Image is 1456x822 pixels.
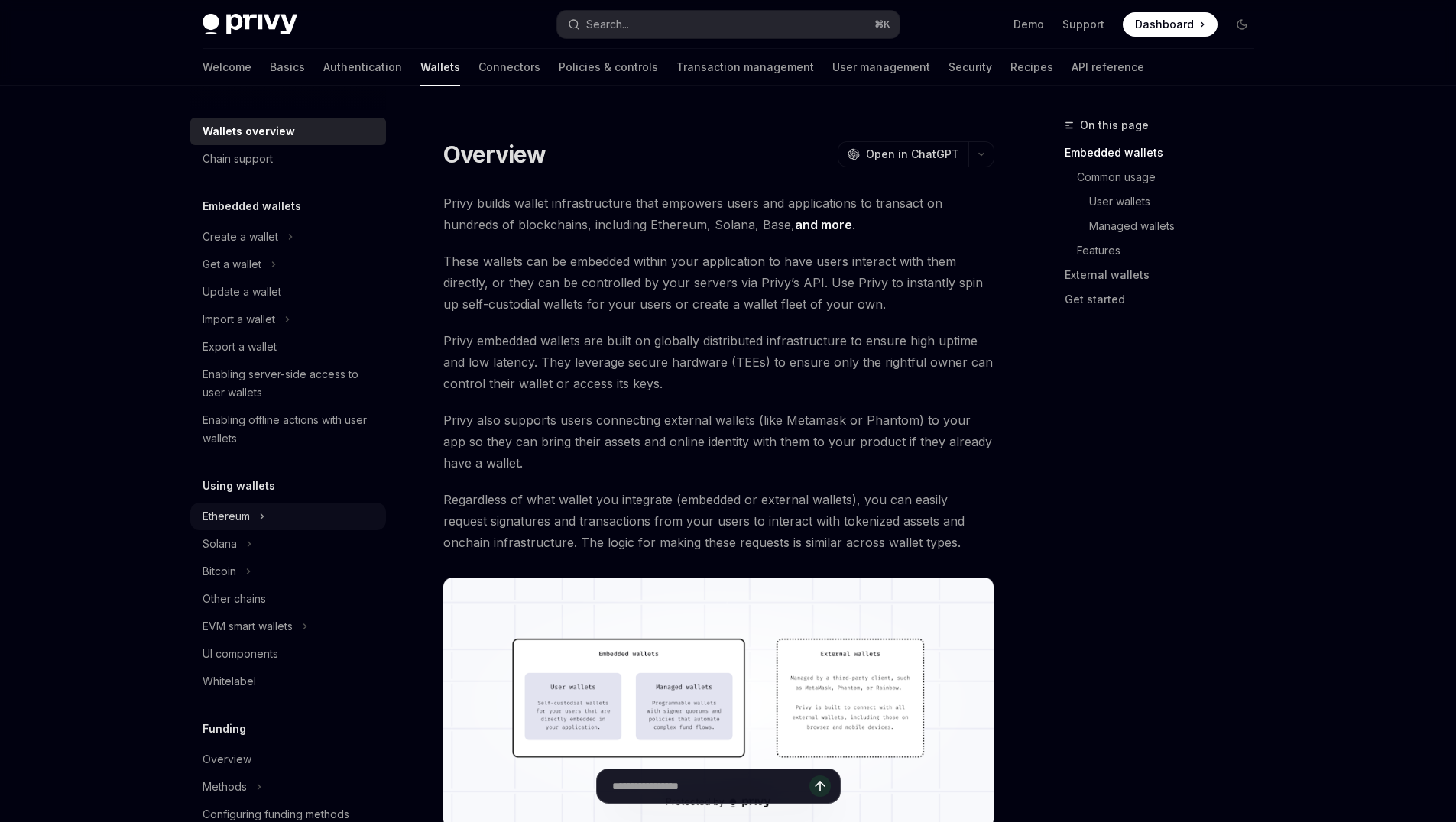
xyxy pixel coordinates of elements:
[323,49,402,86] a: Authentication
[203,590,266,608] div: Other chains
[443,409,994,474] span: Privy also supports users connecting external wallets (like Metamask or Phantom) to your app so t...
[676,49,814,86] a: Transaction management
[1077,238,1266,263] a: Features
[203,283,281,301] div: Update a wallet
[203,562,236,581] div: Bitcoin
[443,330,994,394] span: Privy embedded wallets are built on globally distributed infrastructure to ensure high uptime and...
[1065,141,1266,165] a: Embedded wallets
[795,217,852,233] a: and more
[443,141,546,168] h1: Overview
[190,406,386,452] a: Enabling offline actions with user wallets
[190,640,386,668] a: UI components
[1135,17,1194,32] span: Dashboard
[809,775,831,797] button: Send message
[203,338,277,356] div: Export a wallet
[203,750,251,769] div: Overview
[1123,12,1218,37] a: Dashboard
[1065,287,1266,312] a: Get started
[1062,17,1104,32] a: Support
[203,228,278,246] div: Create a wallet
[1077,165,1266,189] a: Common usage
[190,145,386,173] a: Chain support
[1010,49,1053,86] a: Recipes
[478,49,540,86] a: Connectors
[1230,12,1254,37] button: Toggle dark mode
[203,411,377,448] div: Enabling offline actions with user wallets
[1013,17,1044,32] a: Demo
[559,49,658,86] a: Policies & controls
[866,147,959,162] span: Open in ChatGPT
[443,193,994,235] span: Privy builds wallet infrastructure that empowers users and applications to transact on hundreds o...
[1080,116,1149,134] span: On this page
[203,778,247,796] div: Methods
[203,617,293,636] div: EVM smart wallets
[203,507,250,526] div: Ethereum
[190,278,386,306] a: Update a wallet
[586,15,629,34] div: Search...
[838,141,968,167] button: Open in ChatGPT
[203,49,251,86] a: Welcome
[190,118,386,145] a: Wallets overview
[203,255,261,273] div: Get a wallet
[190,333,386,361] a: Export a wallet
[270,49,305,86] a: Basics
[203,310,275,328] div: Import a wallet
[203,122,295,141] div: Wallets overview
[443,251,994,315] span: These wallets can be embedded within your application to have users interact with them directly, ...
[1072,49,1144,86] a: API reference
[203,150,273,168] div: Chain support
[1089,189,1266,214] a: User wallets
[1089,214,1266,238] a: Managed wallets
[874,18,890,31] span: ⌘ K
[832,49,930,86] a: User management
[203,477,275,495] h5: Using wallets
[203,720,246,738] h5: Funding
[557,11,900,38] button: Search...⌘K
[190,361,386,406] a: Enabling server-side access to user wallets
[190,668,386,695] a: Whitelabel
[420,49,460,86] a: Wallets
[203,645,278,663] div: UI components
[203,672,256,691] div: Whitelabel
[203,197,301,215] h5: Embedded wallets
[949,49,992,86] a: Security
[190,746,386,773] a: Overview
[203,14,297,35] img: dark logo
[203,365,377,402] div: Enabling server-side access to user wallets
[203,535,237,553] div: Solana
[1065,263,1266,287] a: External wallets
[190,585,386,613] a: Other chains
[443,489,994,553] span: Regardless of what wallet you integrate (embedded or external wallets), you can easily request si...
